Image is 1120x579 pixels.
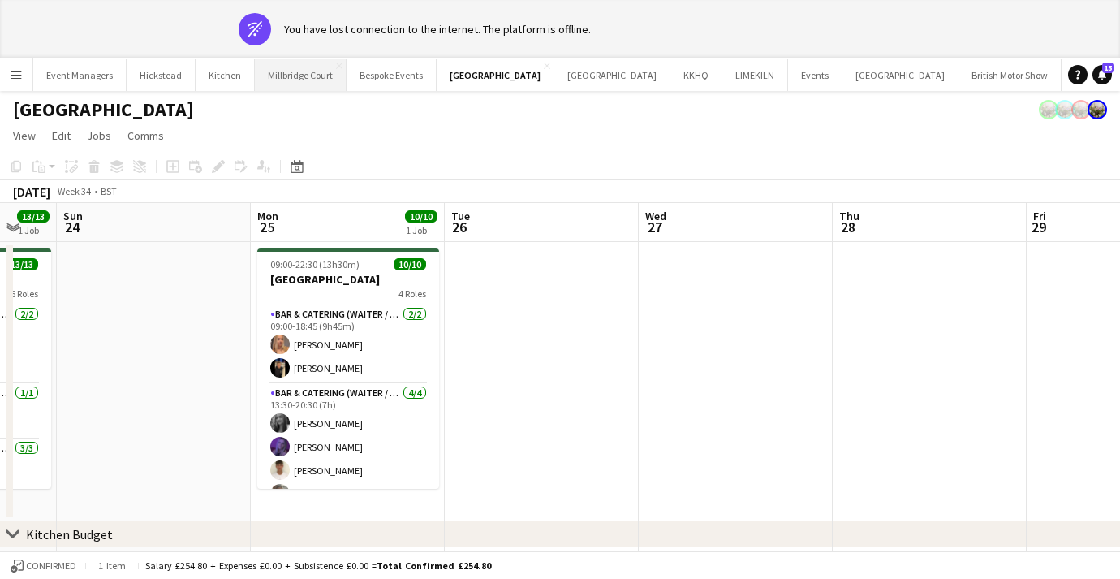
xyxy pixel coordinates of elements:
[121,125,170,146] a: Comms
[405,210,437,223] span: 10/10
[63,209,83,223] span: Sun
[127,59,196,91] button: Hickstead
[257,209,278,223] span: Mon
[255,59,347,91] button: Millbridge Court
[80,125,118,146] a: Jobs
[257,305,439,384] app-card-role: Bar & Catering (Waiter / waitress)2/209:00-18:45 (9h45m)[PERSON_NAME][PERSON_NAME]
[13,128,36,143] span: View
[645,209,666,223] span: Wed
[398,287,426,300] span: 4 Roles
[54,185,94,197] span: Week 34
[1092,65,1112,84] a: 15
[1031,218,1046,236] span: 29
[13,184,50,200] div: [DATE]
[451,209,470,223] span: Tue
[839,209,859,223] span: Thu
[127,128,164,143] span: Comms
[8,557,79,575] button: Confirmed
[788,59,842,91] button: Events
[145,560,491,572] div: Salary £254.80 + Expenses £0.00 + Subsistence £0.00 =
[554,59,670,91] button: [GEOGRAPHIC_DATA]
[449,218,470,236] span: 26
[842,59,958,91] button: [GEOGRAPHIC_DATA]
[17,210,50,223] span: 13/13
[958,59,1062,91] button: British Motor Show
[87,128,111,143] span: Jobs
[33,59,127,91] button: Event Managers
[347,59,437,91] button: Bespoke Events
[1033,209,1046,223] span: Fri
[1039,100,1058,119] app-user-avatar: Staffing Manager
[1071,100,1091,119] app-user-avatar: Staffing Manager
[93,560,131,572] span: 1 item
[6,125,42,146] a: View
[670,59,722,91] button: KKHQ
[837,218,859,236] span: 28
[270,258,360,270] span: 09:00-22:30 (13h30m)
[406,224,437,236] div: 1 Job
[6,258,38,270] span: 13/13
[45,125,77,146] a: Edit
[1055,100,1075,119] app-user-avatar: Staffing Manager
[257,384,439,510] app-card-role: Bar & Catering (Waiter / waitress)4/413:30-20:30 (7h)[PERSON_NAME][PERSON_NAME][PERSON_NAME][PERS...
[11,287,38,300] span: 6 Roles
[377,560,491,572] span: Total Confirmed £254.80
[284,22,591,37] div: You have lost connection to the internet. The platform is offline.
[52,128,71,143] span: Edit
[257,248,439,489] app-job-card: 09:00-22:30 (13h30m)10/10[GEOGRAPHIC_DATA]4 RolesBar & Catering (Waiter / waitress)2/209:00-18:45...
[196,59,255,91] button: Kitchen
[26,560,76,572] span: Confirmed
[255,218,278,236] span: 25
[643,218,666,236] span: 27
[722,59,788,91] button: LIMEKILN
[61,218,83,236] span: 24
[257,272,439,287] h3: [GEOGRAPHIC_DATA]
[101,185,117,197] div: BST
[394,258,426,270] span: 10/10
[1102,63,1114,73] span: 15
[18,224,49,236] div: 1 Job
[437,59,554,91] button: [GEOGRAPHIC_DATA]
[13,97,194,122] h1: [GEOGRAPHIC_DATA]
[1088,100,1107,119] app-user-avatar: Staffing Manager
[26,526,113,542] div: Kitchen Budget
